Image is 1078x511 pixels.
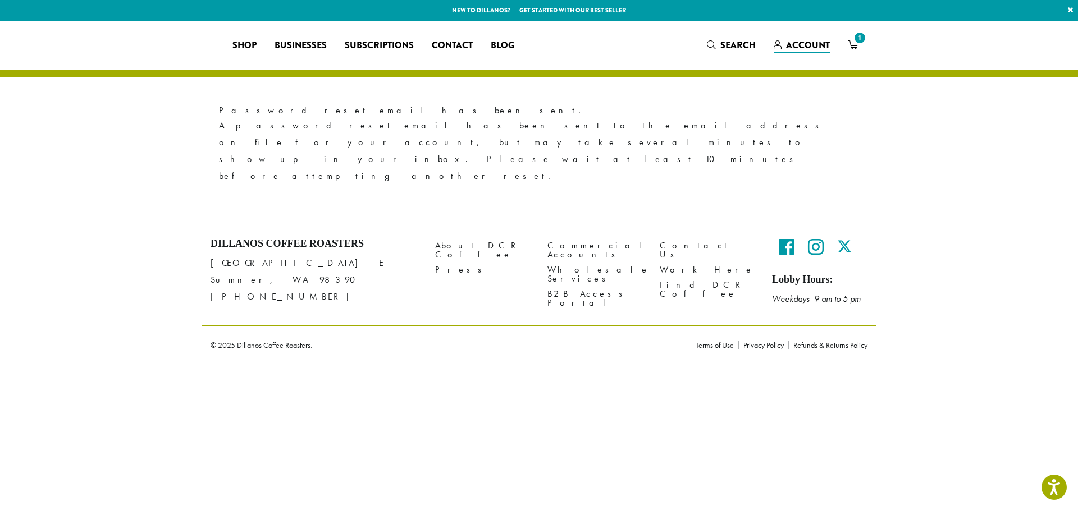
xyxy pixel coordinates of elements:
[547,238,643,262] a: Commercial Accounts
[547,286,643,310] a: B2B Access Portal
[660,262,755,277] a: Work Here
[720,39,756,52] span: Search
[698,36,765,54] a: Search
[223,36,266,54] a: Shop
[660,238,755,262] a: Contact Us
[232,39,257,53] span: Shop
[275,39,327,53] span: Businesses
[788,341,867,349] a: Refunds & Returns Policy
[519,6,626,15] a: Get started with our best seller
[345,39,414,53] span: Subscriptions
[786,39,830,52] span: Account
[211,238,418,250] h4: Dillanos Coffee Roasters
[435,262,531,277] a: Press
[219,104,589,117] div: Password reset email has been sent.
[660,277,755,301] a: Find DCR Coffee
[211,341,679,349] p: © 2025 Dillanos Coffee Roasters.
[435,238,531,262] a: About DCR Coffee
[219,117,859,185] p: A password reset email has been sent to the email address on file for your account, but may take ...
[696,341,738,349] a: Terms of Use
[772,293,861,305] em: Weekdays 9 am to 5 pm
[852,30,867,45] span: 1
[432,39,473,53] span: Contact
[547,262,643,286] a: Wholesale Services
[211,255,418,305] p: [GEOGRAPHIC_DATA] E Sumner, WA 98390 [PHONE_NUMBER]
[738,341,788,349] a: Privacy Policy
[772,274,867,286] h5: Lobby Hours:
[491,39,514,53] span: Blog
